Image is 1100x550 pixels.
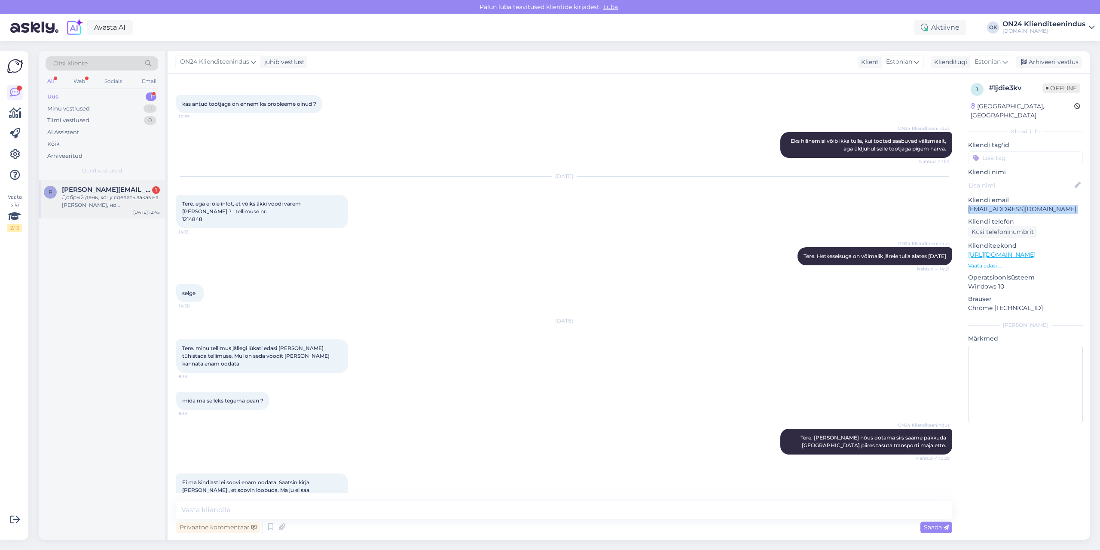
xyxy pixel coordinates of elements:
p: Kliendi tag'id [968,141,1083,150]
div: Privaatne kommentaar [176,522,260,533]
span: Estonian [886,57,912,67]
div: Arhiveeri vestlus [1016,56,1082,68]
p: [EMAIL_ADDRESS][DOMAIN_NAME] [968,205,1083,214]
input: Lisa tag [968,151,1083,164]
div: ON24 Klienditeenindus [1002,21,1085,28]
span: ON24 Klienditeenindus [180,57,249,67]
p: Kliendi nimi [968,168,1083,177]
p: Kliendi email [968,196,1083,205]
div: Arhiveeritud [47,152,82,160]
span: 9:34 [179,410,211,417]
span: Luba [601,3,620,11]
a: ON24 Klienditeenindus[DOMAIN_NAME] [1002,21,1095,34]
p: Klienditeekond [968,241,1083,250]
span: Ei ma kindlasti ei soovi enam oodata. Saatsin kirja [PERSON_NAME] , et soovin loobuda. Ma ju ei s... [182,479,338,509]
div: [DOMAIN_NAME] [1002,28,1085,34]
span: 9:34 [179,373,211,380]
span: 1 [976,86,978,92]
span: Offline [1042,83,1080,93]
p: Windows 10 [968,282,1083,291]
div: Aktiivne [914,20,966,35]
div: Klienditugi [931,58,967,67]
div: Kõik [47,140,60,148]
p: Chrome [TECHNICAL_ID] [968,304,1083,313]
span: ON24 Klienditeenindus [898,125,950,132]
div: [DATE] 12:45 [133,209,160,215]
div: Web [72,76,87,87]
a: [URL][DOMAIN_NAME] [968,251,1036,258]
p: Operatsioonisüsteem [968,273,1083,282]
span: Nähtud ✓ 14:21 [917,266,950,272]
div: Küsi telefoninumbrit [968,226,1037,238]
span: Otsi kliente [53,59,88,68]
span: Tere. Hetkeseisuga on võimalik järele tulla alates [DATE] [804,253,946,259]
div: juhib vestlust [261,58,305,67]
span: ON24 Klienditeenindus [898,422,950,428]
div: OK [987,22,999,34]
p: Kliendi telefon [968,217,1083,226]
div: All [46,76,55,87]
div: Vaata siia [7,193,22,232]
div: [PERSON_NAME] [968,321,1083,329]
span: kas antud tootjaga on ennem ka probleeme olnud ? [182,101,316,107]
span: 14:58 [179,303,211,309]
span: ON24 Klienditeenindus [898,240,950,247]
div: AI Assistent [47,128,79,137]
div: Uus [47,92,58,101]
div: 11 [144,104,156,113]
div: Klient [858,58,879,67]
span: Nähtud ✓ 10:29 [916,455,950,461]
span: Tere. [PERSON_NAME] nõus ootama siis saame pakkuda [GEOGRAPHIC_DATA] piires tasuta transporti maj... [801,434,947,449]
div: 2 / 3 [7,224,22,232]
span: Tere. minu tellimus jällegi lükati edasi [PERSON_NAME] tühistada tellimuse. Mul on seda voodit [P... [182,345,331,367]
a: Avasta AI [87,20,133,35]
div: # 1jdie3kv [989,83,1042,93]
input: Lisa nimi [969,181,1073,190]
span: pavel.razumov.d@gmail.com [62,186,151,194]
div: Kliendi info [968,128,1083,135]
div: [DATE] [176,317,952,325]
span: mida ma selleks tegema pean ? [182,397,263,404]
div: Email [140,76,158,87]
div: 1 [152,186,160,194]
span: 10:59 [179,114,211,120]
p: Brauser [968,295,1083,304]
span: Uued vestlused [82,167,122,175]
div: 0 [144,116,156,125]
p: Märkmed [968,334,1083,343]
div: [DATE] [176,172,952,180]
span: Estonian [975,57,1001,67]
span: 14:13 [179,229,211,235]
div: Добрый день, хочу сделать заказ на [PERSON_NAME], но [PERSON_NAME] отметил галочкой при заказе, н... [62,194,160,209]
img: explore-ai [65,18,83,37]
p: Vaata edasi ... [968,262,1083,270]
div: [GEOGRAPHIC_DATA], [GEOGRAPHIC_DATA] [971,102,1074,120]
span: Saada [924,523,949,531]
span: Nähtud ✓ 11:11 [917,158,950,165]
span: p [49,189,52,195]
div: Minu vestlused [47,104,90,113]
span: Eks hilinemisi võib ikka tulla, kui tooted saabuvad välismaalt, aga üldjuhul selle tootjaga pigem... [791,138,947,152]
div: 1 [146,92,156,101]
div: Socials [103,76,124,87]
span: Tere. ega ei ole infot, et võiks äkki voodi varem [PERSON_NAME] ? tellimuse nr. 1214848 [182,200,302,222]
img: Askly Logo [7,58,23,74]
div: Tiimi vestlused [47,116,89,125]
span: selge [182,290,196,296]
